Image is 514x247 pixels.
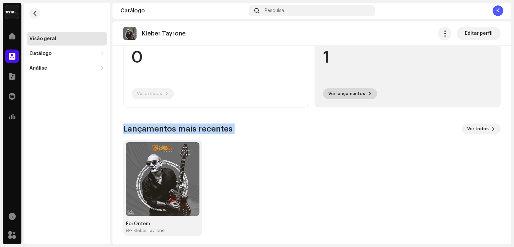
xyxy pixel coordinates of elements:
img: 408b884b-546b-4518-8448-1008f9c76b02 [5,5,19,19]
img: 7d058c00-7052-4aaa-8b68-5154d1bdd362 [123,27,137,40]
button: Ver todos [462,123,501,134]
span: Ver lançamentos [328,87,365,100]
button: Ver lançamentos [323,88,377,99]
re-m-nav-dropdown: Catálogo [27,47,107,60]
div: Catálogo [29,51,52,56]
h3: Lançamentos mais recentes [123,123,233,134]
div: Foi Ontem [126,221,199,227]
re-m-nav-dropdown: Análise [27,62,107,75]
span: Ver todos [467,122,489,136]
div: EP [126,228,131,233]
div: Análise [29,66,47,71]
div: • Kleber Tayrone [131,228,165,233]
span: Pesquisa [265,8,284,13]
re-m-nav-item: Visão geral [27,32,107,46]
div: Catálogo [120,8,246,13]
button: Editar perfil [457,27,501,40]
span: Editar perfil [465,27,493,40]
div: Visão geral [29,36,56,42]
p: Kleber Tayrone [142,30,186,37]
div: K [493,5,503,16]
img: ded50e56-dacc-4703-9efc-d4e657aadd02 [126,142,199,216]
